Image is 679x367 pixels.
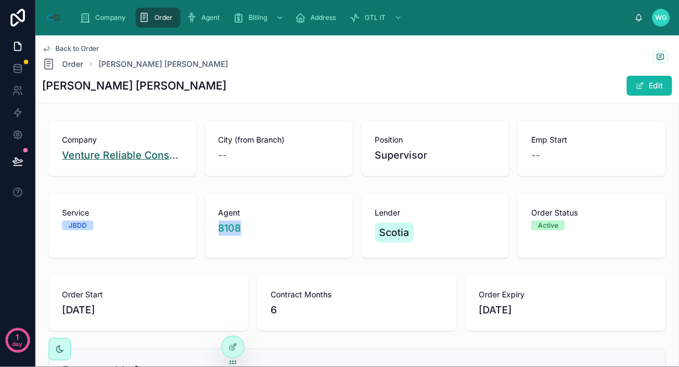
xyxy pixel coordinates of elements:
div: Active [538,221,558,230]
span: [DATE] [479,302,652,318]
a: Address [292,8,344,28]
p: day [13,336,23,352]
span: Lender [375,207,496,218]
span: Address [310,13,336,22]
a: [PERSON_NAME] [PERSON_NAME] [99,59,228,70]
span: [DATE] [62,302,235,318]
span: Agent [201,13,220,22]
a: Venture Reliable Consulting [62,148,183,163]
span: Order [154,13,173,22]
span: Emp Start [531,134,652,145]
span: -- [531,148,540,163]
span: -- [219,148,227,163]
span: Company [95,13,126,22]
span: Company [62,134,183,145]
a: 8108 [219,221,241,236]
div: JBDD [69,221,87,230]
a: GTL IT [346,8,408,28]
span: Order Status [531,207,652,218]
img: App logo [44,9,62,27]
span: Scotia [380,225,410,240]
span: Service [62,207,183,218]
p: 1 [16,332,19,343]
div: scrollable content [71,6,635,30]
a: Billing [230,8,289,28]
span: Supervisor [375,148,496,163]
button: Edit [627,76,672,96]
a: Order [42,57,83,71]
span: WG [656,13,667,22]
span: Billing [248,13,267,22]
span: 6 [271,302,444,318]
a: Order [136,8,180,28]
span: Order [62,59,83,70]
span: Contract Months [271,289,444,300]
span: Agent [219,207,340,218]
span: GTL IT [365,13,386,22]
a: Company [76,8,133,28]
h1: [PERSON_NAME] [PERSON_NAME] [42,78,226,93]
span: Back to Order [55,44,99,53]
span: City (from Branch) [219,134,340,145]
a: Agent [183,8,227,28]
span: Order Expiry [479,289,652,300]
span: Order Start [62,289,235,300]
span: Position [375,134,496,145]
a: Back to Order [42,44,99,53]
